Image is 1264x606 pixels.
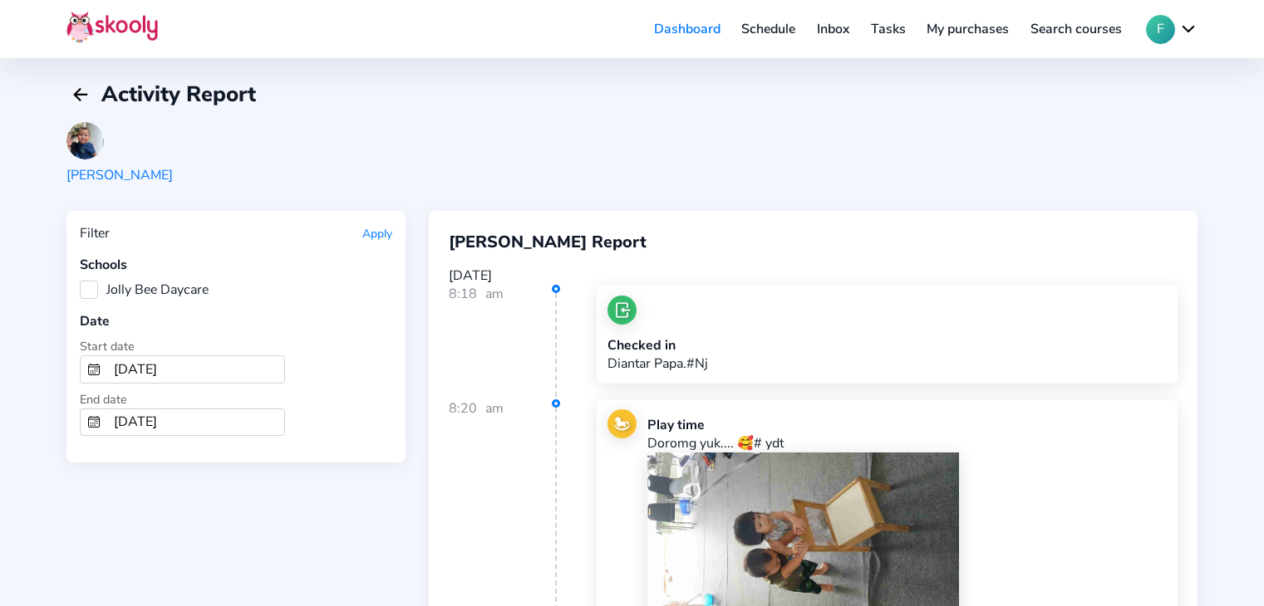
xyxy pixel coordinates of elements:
[80,224,110,242] div: Filter
[80,391,127,408] span: End date
[80,312,392,330] div: Date
[916,16,1020,42] a: My purchases
[647,434,1167,452] p: Doromg yuk.... 🥰# ydt
[107,356,284,383] input: From Date
[362,226,392,242] button: Apply
[643,16,731,42] a: Dashboard
[101,80,256,109] span: Activity Report
[647,416,1167,434] div: Play time
[81,409,107,436] button: calendar outline
[860,16,917,42] a: Tasks
[81,356,107,383] button: calendar outline
[607,354,708,373] p: Diantar Papa.#Nj
[87,363,101,376] ion-icon: calendar outline
[607,336,708,354] div: Checked in
[607,296,637,325] img: checkin.jpg
[71,85,91,105] ion-icon: arrow back outline
[806,16,860,42] a: Inbox
[87,415,101,428] ion-icon: calendar outline
[1146,15,1198,44] button: Fchevron down outline
[66,81,95,109] button: arrow back outline
[66,122,104,159] img: 202504110724589150957335619769746266608800361541202504110745080792294527529358.jpg
[1020,16,1133,42] a: Search courses
[449,231,647,253] span: [PERSON_NAME] Report
[80,281,209,299] label: Jolly Bee Daycare
[66,166,173,184] div: [PERSON_NAME]
[80,256,392,274] div: Schools
[449,266,1178,285] div: [DATE]
[731,16,807,42] a: Schedule
[607,409,637,438] img: play.jpg
[449,285,558,397] div: 8:18
[107,409,284,436] input: To Date
[66,11,158,43] img: Skooly
[80,338,135,354] span: Start date
[485,285,504,397] div: am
